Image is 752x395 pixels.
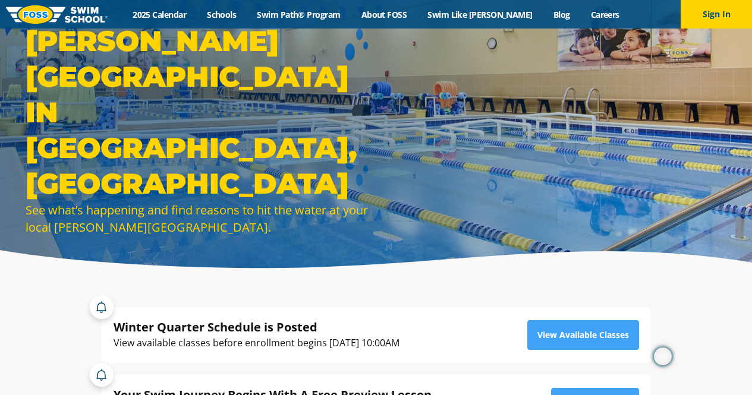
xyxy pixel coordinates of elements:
[527,320,639,350] a: View Available Classes
[122,9,197,20] a: 2025 Calendar
[417,9,543,20] a: Swim Like [PERSON_NAME]
[247,9,351,20] a: Swim Path® Program
[26,23,370,201] h1: [PERSON_NAME][GEOGRAPHIC_DATA] in [GEOGRAPHIC_DATA], [GEOGRAPHIC_DATA]
[351,9,417,20] a: About FOSS
[114,319,399,335] div: Winter Quarter Schedule is Posted
[6,5,108,24] img: FOSS Swim School Logo
[543,9,580,20] a: Blog
[197,9,247,20] a: Schools
[580,9,630,20] a: Careers
[114,335,399,351] div: View available classes before enrollment begins [DATE] 10:00AM
[26,201,370,236] div: See what’s happening and find reasons to hit the water at your local [PERSON_NAME][GEOGRAPHIC_DATA].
